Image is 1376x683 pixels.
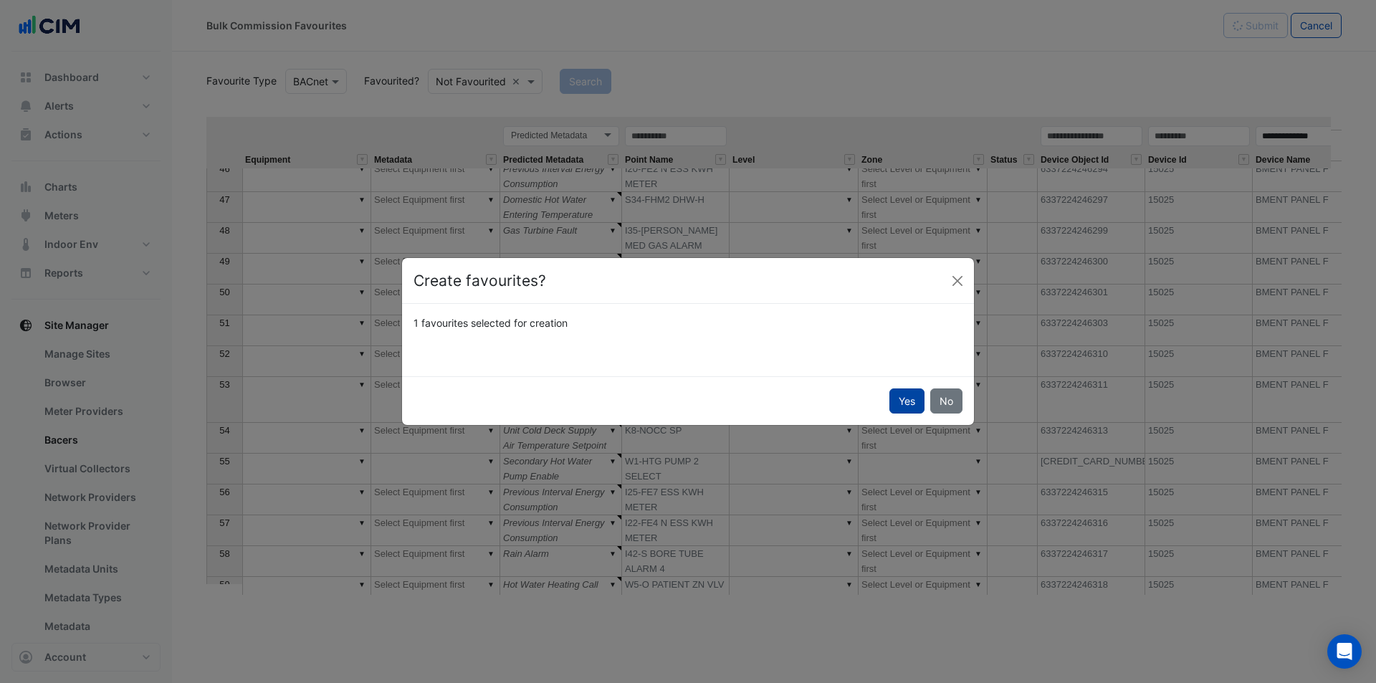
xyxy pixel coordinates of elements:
button: Close [947,270,968,292]
div: Open Intercom Messenger [1327,634,1362,669]
div: 1 favourites selected for creation [405,315,971,330]
h4: Create favourites? [414,269,546,292]
button: Yes [889,388,924,414]
button: No [930,388,962,414]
